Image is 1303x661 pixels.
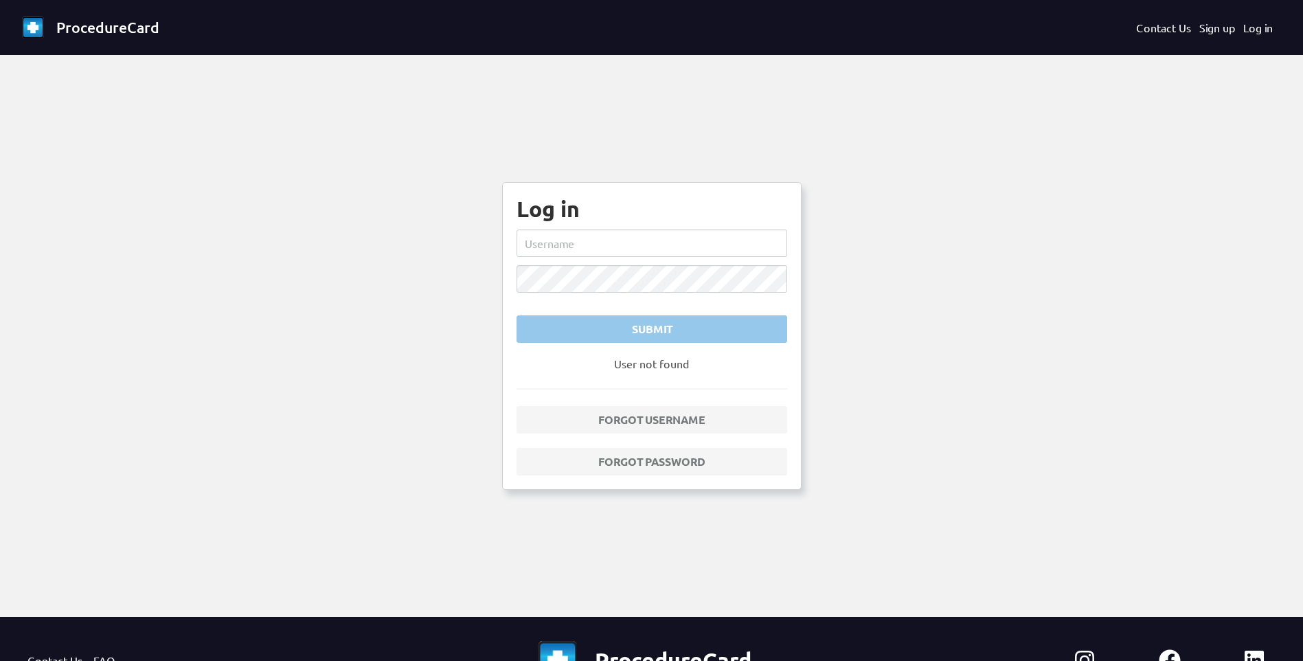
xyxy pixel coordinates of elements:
[528,453,775,470] div: Forgot password
[517,355,787,372] p: User not found
[22,16,44,38] img: favicon-32x32.png
[528,321,775,337] div: Submit
[517,229,787,257] input: Username
[1243,19,1273,36] a: Log in
[528,412,775,428] div: Forgot username
[1136,19,1191,36] a: Contact Us
[56,18,159,36] span: ProcedureCard
[517,448,787,475] a: Forgot password
[517,315,787,343] button: Submit
[517,197,787,221] div: Log in
[517,406,787,434] a: Forgot username
[1199,19,1235,36] a: Sign up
